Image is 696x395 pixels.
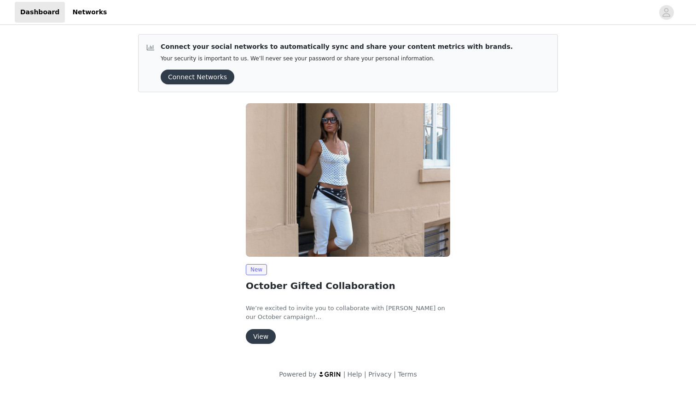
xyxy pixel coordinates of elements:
[343,371,346,378] span: |
[246,333,276,340] a: View
[394,371,396,378] span: |
[246,279,450,293] h2: October Gifted Collaboration
[246,304,450,322] p: We’re excited to invite you to collaborate with [PERSON_NAME] on our October campaign!
[15,2,65,23] a: Dashboard
[279,371,316,378] span: Powered by
[368,371,392,378] a: Privacy
[67,2,112,23] a: Networks
[348,371,362,378] a: Help
[398,371,417,378] a: Terms
[246,103,450,257] img: Peppermayo AUS
[246,264,267,275] span: New
[161,42,513,52] p: Connect your social networks to automatically sync and share your content metrics with brands.
[246,329,276,344] button: View
[364,371,366,378] span: |
[161,70,234,84] button: Connect Networks
[161,55,513,62] p: Your security is important to us. We’ll never see your password or share your personal information.
[319,371,342,377] img: logo
[662,5,671,20] div: avatar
